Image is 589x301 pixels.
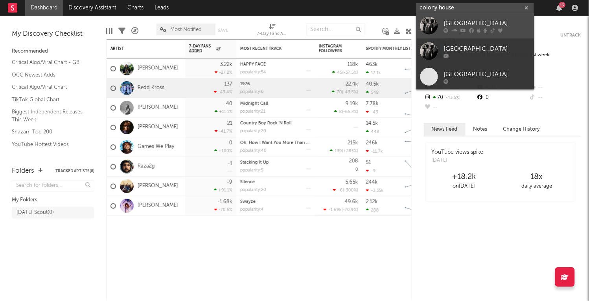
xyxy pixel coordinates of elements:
[416,38,534,64] a: [GEOGRAPHIC_DATA]
[225,82,232,87] div: 137
[501,182,573,191] div: daily average
[344,71,357,75] span: -37.5 %
[220,62,232,67] div: 3.22k
[214,148,232,153] div: +100 %
[240,62,311,67] div: HAPPY FACE
[12,71,87,79] a: OCC Newest Adds
[401,98,436,118] svg: Chart title
[240,102,311,106] div: Midnight Call
[12,207,94,219] a: [DATE] Scout(0)
[240,200,256,204] a: Swayze
[240,62,266,67] a: HAPPY FACE
[495,123,548,136] button: Change History
[240,82,250,86] a: 1976
[424,93,476,103] div: 70
[55,169,94,173] button: Tracked Artists(8)
[366,168,376,173] div: -9
[561,31,581,39] button: Untrack
[476,93,528,103] div: 0
[416,13,534,38] a: [GEOGRAPHIC_DATA]
[339,110,342,114] span: 8
[240,188,266,192] div: popularity: 20
[337,90,342,95] span: 70
[366,208,379,213] div: 288
[401,196,436,216] svg: Chart title
[366,46,425,51] div: Spotify Monthly Listeners
[366,140,378,146] div: 246k
[240,90,264,94] div: popularity: 0
[466,123,495,136] button: Notes
[215,70,232,75] div: -27.2 %
[240,141,422,145] a: Oh, How I Want You More Than Anything I've Ever Wanted in My Entire Life (Wonderwall)
[401,137,436,157] svg: Chart title
[366,90,379,95] div: 548
[401,177,436,196] svg: Chart title
[401,118,436,137] svg: Chart title
[138,85,164,91] a: Redd Kross
[12,195,94,205] div: My Folders
[257,20,288,42] div: 7-Day Fans Added (7-Day Fans Added)
[366,121,378,126] div: 14.5k
[17,208,54,217] div: [DATE] Scout ( 0 )
[424,103,476,113] div: --
[12,180,94,192] input: Search for folders...
[333,188,358,193] div: ( )
[12,47,94,56] div: Recommended
[345,199,358,204] div: 49.6k
[12,152,87,161] a: Apple Top 200
[428,172,501,182] div: +18.2k
[366,129,379,134] div: 448
[214,89,232,95] div: -43.4 %
[240,109,265,114] div: popularity: 21
[217,199,232,204] div: -1.68k
[131,20,138,42] div: A&R Pipeline
[366,82,379,87] div: 40.5k
[557,5,562,11] button: 13
[346,180,358,185] div: 5.65k
[218,28,228,33] button: Save
[240,180,255,184] a: Silence
[332,70,358,75] div: ( )
[240,82,311,86] div: 1976
[240,168,263,173] div: popularity: 5
[324,207,358,212] div: ( )
[214,188,232,193] div: +91.1 %
[432,157,484,164] div: [DATE]
[343,90,357,95] span: -43.5 %
[428,182,501,191] div: on [DATE]
[346,101,358,106] div: 9.19k
[138,104,178,111] a: [PERSON_NAME]
[329,208,342,212] span: -1.69k
[189,44,214,53] span: 7-Day Fans Added
[12,95,87,104] a: TikTok Global Chart
[332,89,358,95] div: ( )
[106,20,112,42] div: Edit Columns
[343,149,357,153] span: +285 %
[306,24,365,35] input: Search...
[529,82,581,93] div: --
[335,149,342,153] span: 139
[346,82,358,87] div: 22.4k
[401,78,436,98] svg: Chart title
[228,161,232,166] div: -1
[240,70,266,75] div: popularity: 54
[110,46,169,51] div: Artist
[444,96,461,100] span: -43.5 %
[240,46,299,51] div: Most Recent Track
[118,20,125,42] div: Filters
[138,124,178,131] a: [PERSON_NAME]
[240,208,264,212] div: popularity: 4
[215,129,232,134] div: -41.7 %
[366,149,383,154] div: -11.7k
[330,148,358,153] div: ( )
[366,199,378,204] div: 2.12k
[338,188,343,193] span: -6
[334,109,358,114] div: ( )
[366,70,381,75] div: 17.1k
[138,163,155,170] a: Raza2g
[171,27,202,32] span: Most Notified
[529,93,581,103] div: --
[138,202,178,209] a: [PERSON_NAME]
[401,157,436,177] svg: Chart title
[240,180,311,184] div: Silence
